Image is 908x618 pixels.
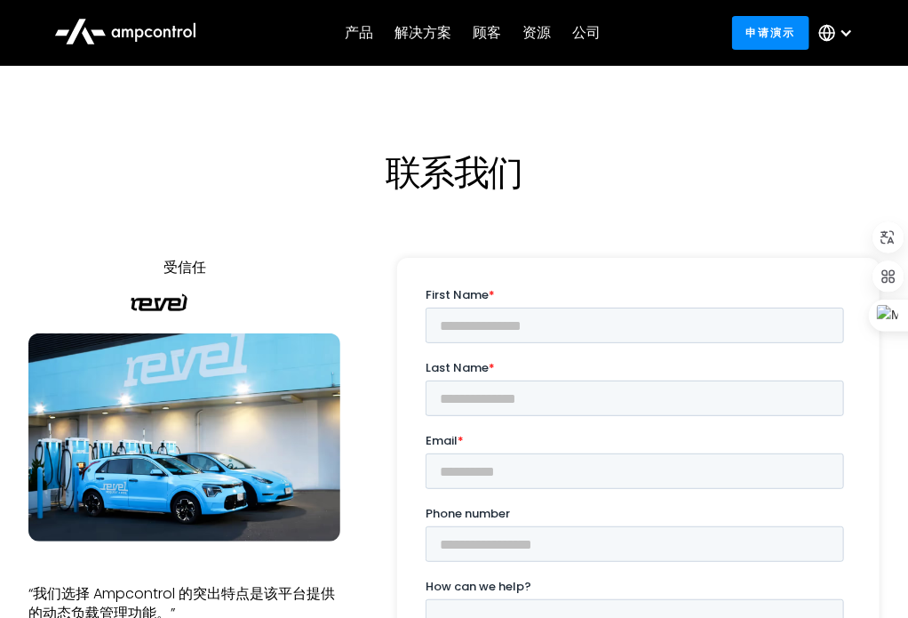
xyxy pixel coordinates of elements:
[474,23,502,43] div: 顾客
[346,22,374,43] font: 产品
[474,22,502,43] font: 顾客
[745,25,795,40] font: 申请演示
[573,23,601,43] div: 公司
[523,23,552,43] div: 资源
[732,16,809,49] a: 申请演示
[395,22,452,43] font: 解决方案
[573,22,601,43] font: 公司
[386,148,522,197] font: 联系我们
[395,23,452,43] div: 解决方案
[523,22,552,43] font: 资源
[346,23,374,43] div: 产品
